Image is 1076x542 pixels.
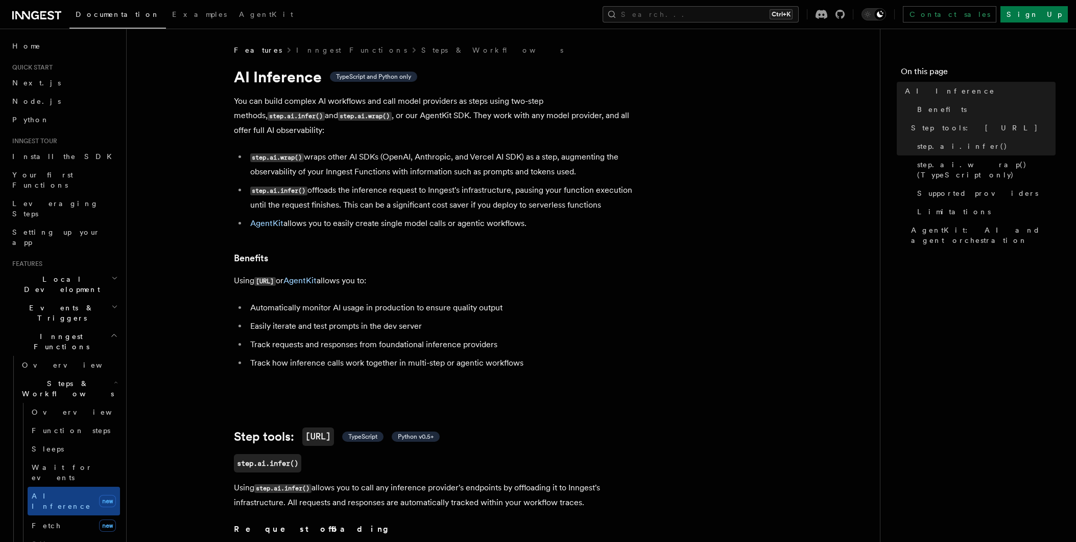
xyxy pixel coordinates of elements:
a: Sign Up [1000,6,1068,22]
span: Home [12,41,41,51]
span: Local Development [8,274,111,295]
code: step.ai.infer() [250,187,307,195]
a: Function steps [28,421,120,440]
a: Install the SDK [8,147,120,166]
a: AgentKit: AI and agent orchestration [907,221,1056,250]
span: Features [234,45,282,55]
a: step.ai.infer() [913,137,1056,155]
button: Events & Triggers [8,299,120,327]
li: Track requests and responses from foundational inference providers [247,337,642,352]
span: Node.js [12,97,61,105]
button: Search...Ctrl+K [603,6,799,22]
a: Setting up your app [8,223,120,252]
span: Features [8,260,42,268]
a: Wait for events [28,458,120,487]
a: step.ai.infer() [234,454,301,472]
span: Inngest tour [8,137,57,145]
a: Documentation [69,3,166,29]
a: Benefits [234,251,268,265]
button: Local Development [8,270,120,299]
span: Leveraging Steps [12,199,99,218]
a: AgentKit [250,218,283,228]
span: Wait for events [32,463,92,482]
a: Sleeps [28,440,120,458]
span: new [99,495,116,507]
button: Inngest Functions [8,327,120,356]
p: Using allows you to call any inference provider's endpoints by offloading it to Inngest's infrast... [234,481,642,510]
li: offloads the inference request to Inngest's infrastructure, pausing your function execution until... [247,183,642,212]
span: Examples [172,10,227,18]
a: Node.js [8,92,120,110]
span: Benefits [917,104,967,115]
a: Step tools:[URL] TypeScript Python v0.5+ [234,427,440,446]
a: Contact sales [903,6,996,22]
span: Python [12,116,50,124]
h1: AI Inference [234,67,642,86]
li: Easily iterate and test prompts in the dev server [247,319,642,333]
span: Supported providers [917,188,1038,198]
span: new [99,520,116,532]
span: Quick start [8,63,53,72]
li: Track how inference calls work together in multi-step or agentic workflows [247,356,642,370]
a: step.ai.wrap() (TypeScript only) [913,155,1056,184]
code: step.ai.infer() [254,484,312,493]
a: Python [8,110,120,129]
span: step.ai.wrap() (TypeScript only) [917,160,1056,180]
span: Overview [32,408,137,416]
a: Inngest Functions [296,45,407,55]
a: Steps & Workflows [421,45,563,55]
li: allows you to easily create single model calls or agentic workflows. [247,216,642,231]
kbd: Ctrl+K [770,9,793,19]
a: Home [8,37,120,55]
span: step.ai.infer() [917,141,1008,151]
code: [URL] [302,427,334,446]
button: Toggle dark mode [862,8,886,20]
a: Fetchnew [28,515,120,536]
span: AgentKit [239,10,293,18]
a: Step tools: [URL] [907,119,1056,137]
code: step.ai.wrap() [338,112,392,121]
a: AgentKit [283,276,317,285]
span: Sleeps [32,445,64,453]
a: Next.js [8,74,120,92]
a: Benefits [913,100,1056,119]
span: Limitations [917,207,991,217]
h4: On this page [901,65,1056,82]
a: Your first Functions [8,166,120,194]
span: AI Inference [32,492,91,510]
span: Install the SDK [12,152,118,161]
span: Steps & Workflows [18,378,114,399]
span: Overview [22,361,127,369]
li: wraps other AI SDKs (OpenAI, Anthropic, and Vercel AI SDK) as a step, augmenting the observabilit... [247,150,642,179]
span: Step tools: [URL] [911,123,1038,133]
span: Fetch [32,522,61,530]
span: Documentation [76,10,160,18]
a: Overview [18,356,120,374]
strong: Request offloading [234,524,396,534]
span: TypeScript [348,433,377,441]
span: TypeScript and Python only [336,73,411,81]
a: Overview [28,403,120,421]
span: Setting up your app [12,228,100,246]
a: AI Inference [901,82,1056,100]
a: AgentKit [233,3,299,28]
span: Inngest Functions [8,331,110,352]
button: Steps & Workflows [18,374,120,403]
code: step.ai.wrap() [250,153,304,162]
li: Automatically monitor AI usage in production to ensure quality output [247,301,642,315]
p: Using or allows you to: [234,274,642,288]
span: AgentKit: AI and agent orchestration [911,225,1056,245]
a: AI Inferencenew [28,487,120,515]
a: Leveraging Steps [8,194,120,223]
a: Supported providers [913,184,1056,202]
code: [URL] [254,277,276,286]
a: Examples [166,3,233,28]
span: Your first Functions [12,171,73,189]
a: Limitations [913,202,1056,221]
span: Next.js [12,79,61,87]
span: Python v0.5+ [398,433,434,441]
p: You can build complex AI workflows and call model providers as steps using two-step methods, and ... [234,94,642,138]
span: AI Inference [905,86,995,96]
span: Function steps [32,426,110,435]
